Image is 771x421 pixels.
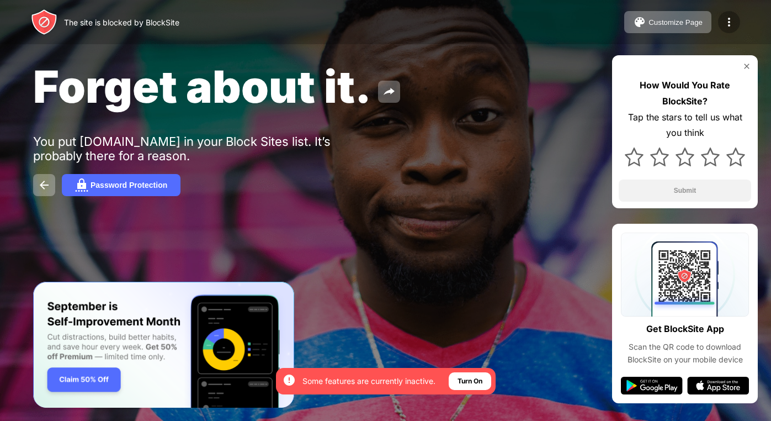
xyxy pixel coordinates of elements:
img: star.svg [676,148,694,166]
div: Scan the QR code to download BlockSite on your mobile device [621,341,749,366]
img: app-store.svg [687,377,749,394]
div: Some features are currently inactive. [302,376,435,387]
div: Turn On [458,376,482,387]
div: Get BlockSite App [646,321,724,337]
img: star.svg [625,148,644,166]
div: Tap the stars to tell us what you think [619,109,751,141]
img: pallet.svg [633,15,646,29]
button: Customize Page [624,11,711,33]
img: error-circle-white.svg [283,373,296,387]
img: menu-icon.svg [722,15,736,29]
div: Customize Page [648,18,703,27]
iframe: Banner [33,282,294,408]
img: rate-us-close.svg [742,62,751,71]
div: You put [DOMAIN_NAME] in your Block Sites list. It’s probably there for a reason. [33,134,374,163]
span: Forget about it. [33,60,371,113]
img: header-logo.svg [31,9,57,35]
img: google-play.svg [621,377,683,394]
img: star.svg [726,148,745,166]
div: The site is blocked by BlockSite [64,18,179,27]
img: star.svg [650,148,669,166]
button: Submit [619,180,751,202]
img: star.svg [701,148,720,166]
img: share.svg [382,85,396,98]
button: Password Protection [62,174,180,196]
img: qrcode.svg [621,233,749,317]
img: back.svg [38,178,51,192]
div: Password Protection [91,181,167,190]
div: How Would You Rate BlockSite? [619,77,751,109]
img: password.svg [75,178,88,192]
